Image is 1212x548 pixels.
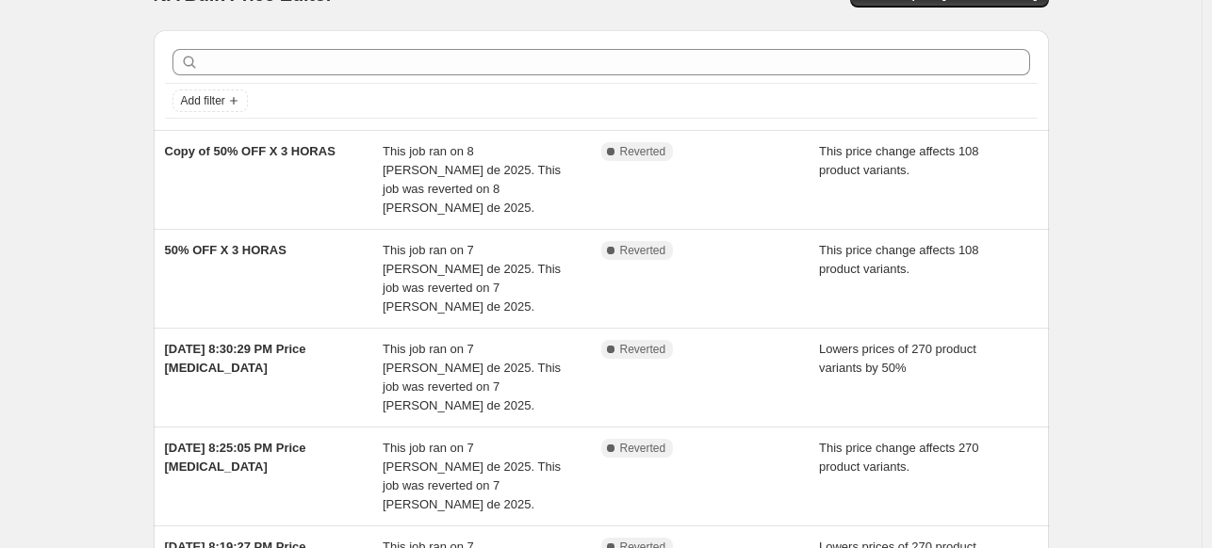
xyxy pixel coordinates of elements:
span: [DATE] 8:25:05 PM Price [MEDICAL_DATA] [165,441,306,474]
span: Add filter [181,93,225,108]
span: Reverted [620,342,666,357]
span: 50% OFF X 3 HORAS [165,243,287,257]
span: This job ran on 7 [PERSON_NAME] de 2025. This job was reverted on 7 [PERSON_NAME] de 2025. [383,441,561,511]
span: This job ran on 8 [PERSON_NAME] de 2025. This job was reverted on 8 [PERSON_NAME] de 2025. [383,144,561,215]
span: This price change affects 270 product variants. [819,441,979,474]
span: This job ran on 7 [PERSON_NAME] de 2025. This job was reverted on 7 [PERSON_NAME] de 2025. [383,342,561,412]
span: This price change affects 108 product variants. [819,144,979,177]
span: Reverted [620,144,666,159]
button: Add filter [172,89,248,112]
span: This price change affects 108 product variants. [819,243,979,276]
span: Lowers prices of 270 product variants by 50% [819,342,976,375]
span: This job ran on 7 [PERSON_NAME] de 2025. This job was reverted on 7 [PERSON_NAME] de 2025. [383,243,561,314]
span: Copy of 50% OFF X 3 HORAS [165,144,336,158]
span: Reverted [620,243,666,258]
span: [DATE] 8:30:29 PM Price [MEDICAL_DATA] [165,342,306,375]
span: Reverted [620,441,666,456]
